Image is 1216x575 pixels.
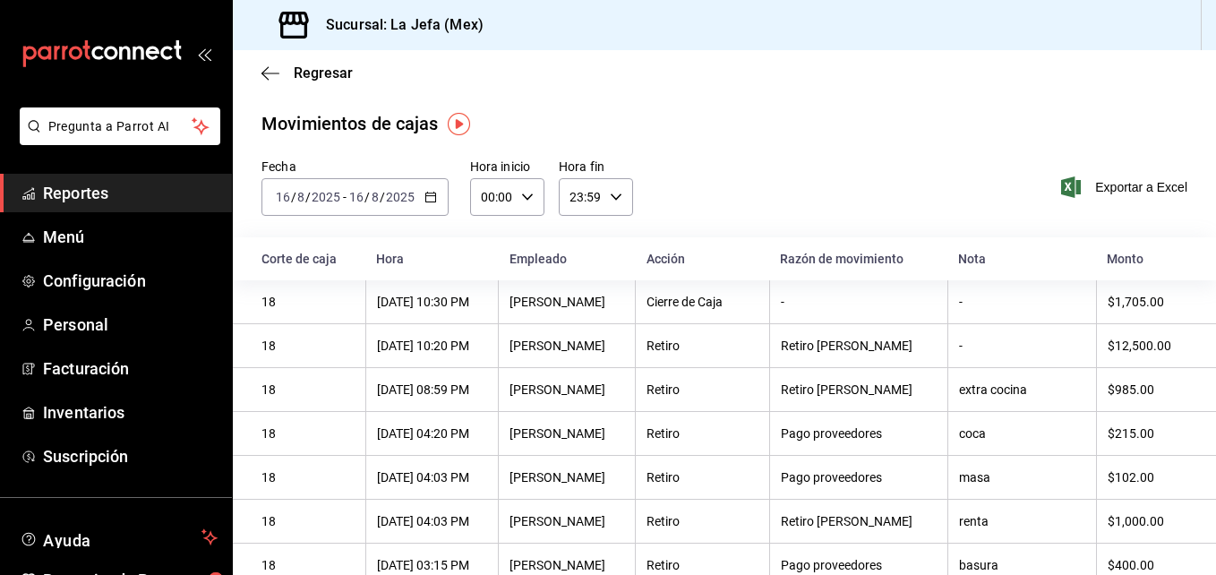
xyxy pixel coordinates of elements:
[1108,514,1187,528] div: $1,000.00
[291,190,296,204] span: /
[43,444,218,468] span: Suscripción
[1096,237,1216,280] th: Monto
[510,514,624,528] div: [PERSON_NAME]
[48,117,193,136] span: Pregunta a Parrot AI
[380,190,385,204] span: /
[647,295,758,309] div: Cierre de Caja
[233,237,365,280] th: Corte de caja
[781,382,937,397] div: Retiro [PERSON_NAME]
[377,558,487,572] div: [DATE] 03:15 PM
[959,558,1085,572] div: basura
[781,514,937,528] div: Retiro [PERSON_NAME]
[365,237,498,280] th: Hora
[377,339,487,353] div: [DATE] 10:20 PM
[275,190,291,204] input: --
[499,237,636,280] th: Empleado
[43,269,218,293] span: Configuración
[261,514,355,528] div: 18
[261,64,353,82] button: Regresar
[43,400,218,425] span: Inventarios
[371,190,380,204] input: --
[311,190,341,204] input: ----
[348,190,364,204] input: --
[781,470,937,485] div: Pago proveedores
[20,107,220,145] button: Pregunta a Parrot AI
[559,160,633,173] label: Hora fin
[1108,339,1187,353] div: $12,500.00
[510,470,624,485] div: [PERSON_NAME]
[448,113,470,135] img: Tooltip marker
[510,382,624,397] div: [PERSON_NAME]
[261,339,355,353] div: 18
[959,295,1085,309] div: -
[43,356,218,381] span: Facturación
[647,426,758,441] div: Retiro
[769,237,947,280] th: Razón de movimiento
[305,190,311,204] span: /
[377,295,487,309] div: [DATE] 10:30 PM
[647,558,758,572] div: Retiro
[197,47,211,61] button: open_drawer_menu
[647,339,758,353] div: Retiro
[647,382,758,397] div: Retiro
[781,339,937,353] div: Retiro [PERSON_NAME]
[377,426,487,441] div: [DATE] 04:20 PM
[1108,426,1187,441] div: $215.00
[647,470,758,485] div: Retiro
[312,14,484,36] h3: Sucursal: La Jefa (Mex)
[294,64,353,82] span: Regresar
[947,237,1096,280] th: Nota
[1108,382,1187,397] div: $985.00
[43,527,194,548] span: Ayuda
[43,181,218,205] span: Reportes
[377,470,487,485] div: [DATE] 04:03 PM
[510,426,624,441] div: [PERSON_NAME]
[510,295,624,309] div: [PERSON_NAME]
[385,190,415,204] input: ----
[470,160,544,173] label: Hora inicio
[959,426,1085,441] div: coca
[781,558,937,572] div: Pago proveedores
[1108,558,1187,572] div: $400.00
[261,470,355,485] div: 18
[647,514,758,528] div: Retiro
[364,190,370,204] span: /
[1065,176,1187,198] button: Exportar a Excel
[343,190,347,204] span: -
[636,237,769,280] th: Acción
[959,514,1085,528] div: renta
[959,470,1085,485] div: masa
[261,295,355,309] div: 18
[1108,295,1187,309] div: $1,705.00
[377,514,487,528] div: [DATE] 04:03 PM
[43,225,218,249] span: Menú
[959,382,1085,397] div: extra cocina
[959,339,1085,353] div: -
[296,190,305,204] input: --
[261,160,449,173] label: Fecha
[377,382,487,397] div: [DATE] 08:59 PM
[43,313,218,337] span: Personal
[261,382,355,397] div: 18
[510,339,624,353] div: [PERSON_NAME]
[261,426,355,441] div: 18
[781,426,937,441] div: Pago proveedores
[13,130,220,149] a: Pregunta a Parrot AI
[261,558,355,572] div: 18
[781,295,937,309] div: -
[1108,470,1187,485] div: $102.00
[510,558,624,572] div: [PERSON_NAME]
[261,110,439,137] div: Movimientos de cajas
